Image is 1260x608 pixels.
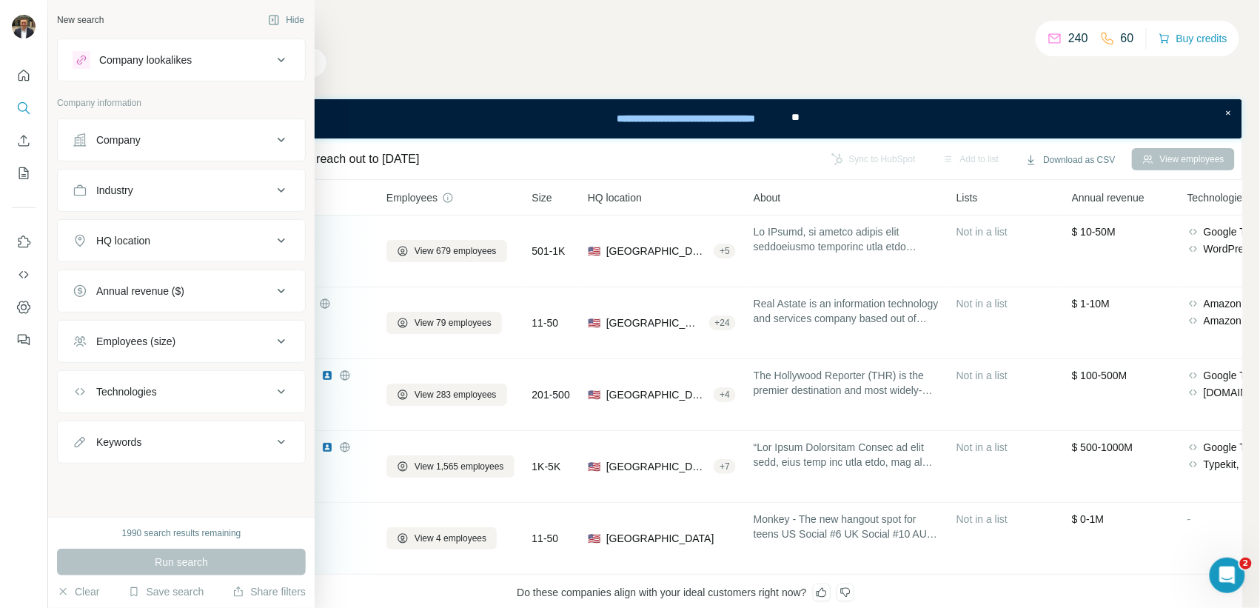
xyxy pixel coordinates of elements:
[386,527,497,549] button: View 4 employees
[956,298,1008,310] span: Not in a list
[1121,30,1134,47] p: 60
[1068,30,1088,47] p: 240
[1159,28,1227,49] button: Buy credits
[58,42,305,78] button: Company lookalikes
[12,261,36,288] button: Use Surfe API
[956,370,1008,381] span: Not in a list
[386,384,507,406] button: View 283 employees
[588,244,600,258] span: 🇺🇸
[1210,558,1245,593] iframe: Intercom live chat
[956,226,1008,238] span: Not in a list
[122,527,241,540] div: 1990 search results remaining
[12,294,36,321] button: Dashboard
[57,584,99,599] button: Clear
[754,368,939,398] span: The Hollywood Reporter (THR) is the premier destination and most widely-trusted resource for ente...
[588,190,642,205] span: HQ location
[606,244,708,258] span: [GEOGRAPHIC_DATA], [US_STATE]
[57,13,104,27] div: New search
[754,224,939,254] span: Lo IPsumd, si ametco adipis elit seddoeiusmo temporinc utla etdo magnaali enimadm ve quisn exer-u...
[386,312,502,334] button: View 79 employees
[12,15,36,39] img: Avatar
[57,96,306,110] p: Company information
[606,531,714,546] span: [GEOGRAPHIC_DATA]
[1204,241,1258,256] span: WordPress,
[96,233,150,248] div: HQ location
[12,95,36,121] button: Search
[232,584,306,599] button: Share filters
[415,460,504,473] span: View 1,565 employees
[532,315,559,330] span: 11-50
[12,229,36,255] button: Use Surfe on LinkedIn
[58,223,305,258] button: HQ location
[956,441,1008,453] span: Not in a list
[532,387,570,402] span: 201-500
[96,435,141,450] div: Keywords
[415,316,492,330] span: View 79 employees
[1072,370,1127,381] span: $ 100-500M
[58,273,305,309] button: Annual revenue ($)
[415,532,486,545] span: View 4 employees
[386,190,438,205] span: Employees
[1072,190,1145,205] span: Annual revenue
[1187,513,1191,525] span: -
[1015,149,1125,171] button: Download as CSV
[415,244,497,258] span: View 679 employees
[1072,226,1116,238] span: $ 10-50M
[714,460,736,473] div: + 7
[12,127,36,154] button: Enrich CSV
[58,173,305,208] button: Industry
[386,240,507,262] button: View 679 employees
[532,459,561,474] span: 1K-5K
[321,370,333,381] img: LinkedIn logo
[321,441,333,453] img: LinkedIn logo
[96,284,184,298] div: Annual revenue ($)
[129,18,1242,39] h4: Search
[754,440,939,470] span: “Lor Ipsum Dolorsitam Consec ad elit sedd, eius temp inc utla etdo, mag al eni admi venia!” Quis’...
[588,531,600,546] span: 🇺🇸
[1072,298,1110,310] span: $ 1-10M
[96,334,175,349] div: Employees (size)
[58,374,305,410] button: Technologies
[606,387,708,402] span: [GEOGRAPHIC_DATA], [US_STATE]
[96,384,157,399] div: Technologies
[1072,513,1105,525] span: $ 0-1M
[12,62,36,89] button: Quick start
[1204,457,1239,472] span: Typekit,
[12,327,36,353] button: Feedback
[714,244,736,258] div: + 5
[129,99,1242,138] iframe: Banner
[128,584,204,599] button: Save search
[588,387,600,402] span: 🇺🇸
[1072,441,1133,453] span: $ 500-1000M
[58,324,305,359] button: Employees (size)
[96,133,141,147] div: Company
[12,160,36,187] button: My lists
[606,459,708,474] span: [GEOGRAPHIC_DATA], [US_STATE]
[386,455,515,478] button: View 1,565 employees
[714,388,736,401] div: + 4
[532,244,566,258] span: 501-1K
[58,122,305,158] button: Company
[96,183,133,198] div: Industry
[1240,558,1252,569] span: 2
[956,190,978,205] span: Lists
[588,315,600,330] span: 🇺🇸
[588,459,600,474] span: 🇺🇸
[258,9,315,31] button: Hide
[709,316,736,330] div: + 24
[532,531,559,546] span: 11-50
[754,190,781,205] span: About
[754,296,939,326] span: Real Astate is an information technology and services company based out of [STREET_ADDRESS][US_ST...
[606,315,703,330] span: [GEOGRAPHIC_DATA], [US_STATE]
[1187,190,1248,205] span: Technologies
[754,512,939,541] span: Monkey - The new hangout spot for teens US Social #6 UK Social #10 AU Social #5 "Been a fan since...
[532,190,552,205] span: Size
[956,513,1008,525] span: Not in a list
[58,424,305,460] button: Keywords
[99,53,192,67] div: Company lookalikes
[415,388,497,401] span: View 283 employees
